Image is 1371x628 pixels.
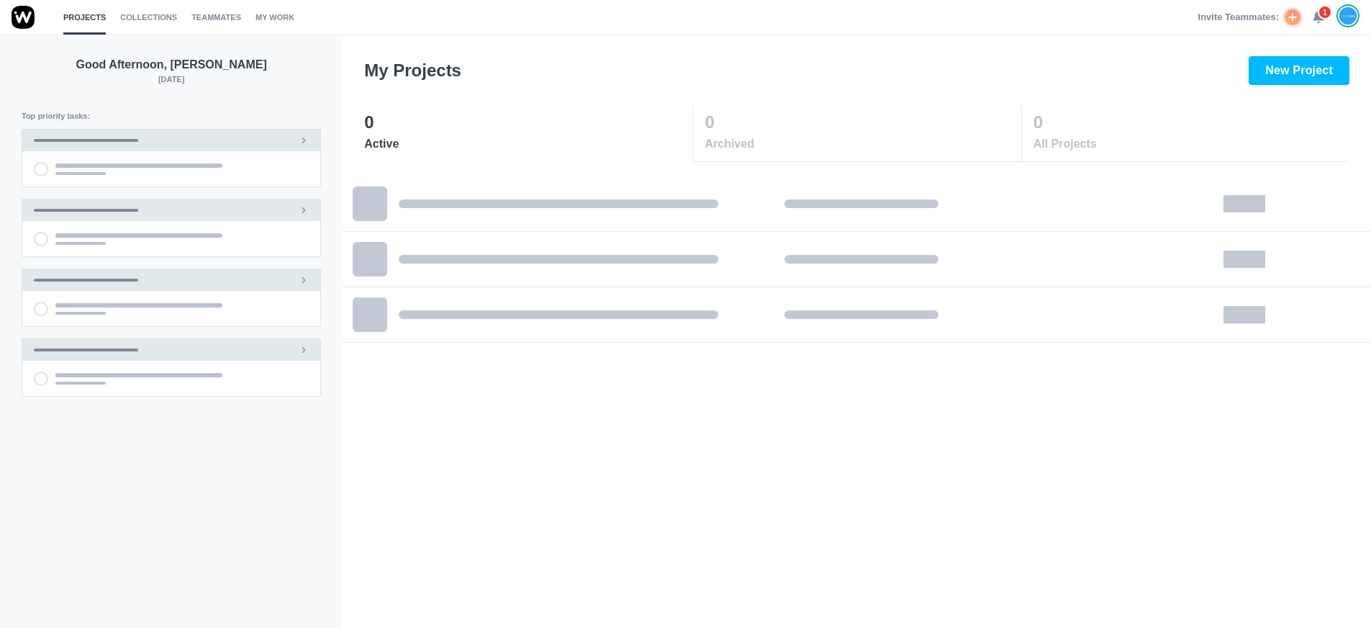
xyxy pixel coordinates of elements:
[12,6,35,29] img: winio
[1198,10,1279,24] span: Invite Teammates:
[1318,5,1332,19] span: 1
[1033,109,1348,135] p: 0
[1339,6,1357,25] img: João Tosta
[22,73,321,86] p: [DATE]
[705,135,1020,153] span: Archived
[1033,135,1348,153] span: All Projects
[22,56,321,73] p: Good Afternoon, [PERSON_NAME]
[364,135,692,153] span: Active
[705,109,1020,135] p: 0
[364,109,692,135] p: 0
[1249,56,1349,85] button: New Project
[364,58,461,84] h3: My Projects
[22,110,321,122] p: Top priority tasks:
